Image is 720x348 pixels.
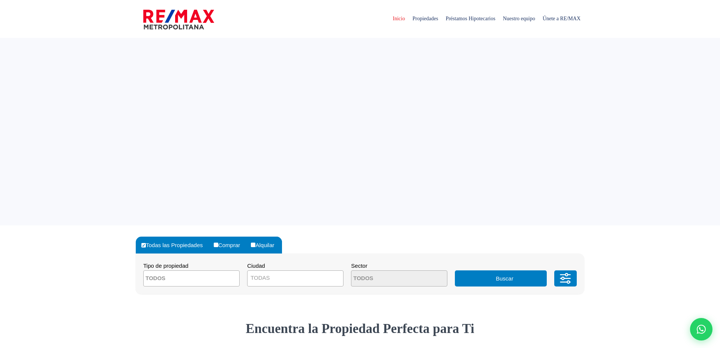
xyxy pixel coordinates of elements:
[144,271,216,287] textarea: Search
[247,262,265,269] span: Ciudad
[212,237,247,253] label: Comprar
[409,7,442,30] span: Propiedades
[141,243,146,247] input: Todas las Propiedades
[143,8,214,31] img: remax-metropolitana-logo
[249,237,282,253] label: Alquilar
[499,7,539,30] span: Nuestro equipo
[351,271,424,287] textarea: Search
[455,270,546,286] button: Buscar
[246,321,474,336] strong: Encuentra la Propiedad Perfecta para Ti
[247,273,343,283] span: TODAS
[442,7,499,30] span: Préstamos Hipotecarios
[351,262,367,269] span: Sector
[251,243,255,247] input: Alquilar
[389,7,409,30] span: Inicio
[214,243,218,247] input: Comprar
[143,262,188,269] span: Tipo de propiedad
[250,274,270,281] span: TODAS
[139,237,210,253] label: Todas las Propiedades
[247,270,343,286] span: TODAS
[539,7,584,30] span: Únete a RE/MAX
